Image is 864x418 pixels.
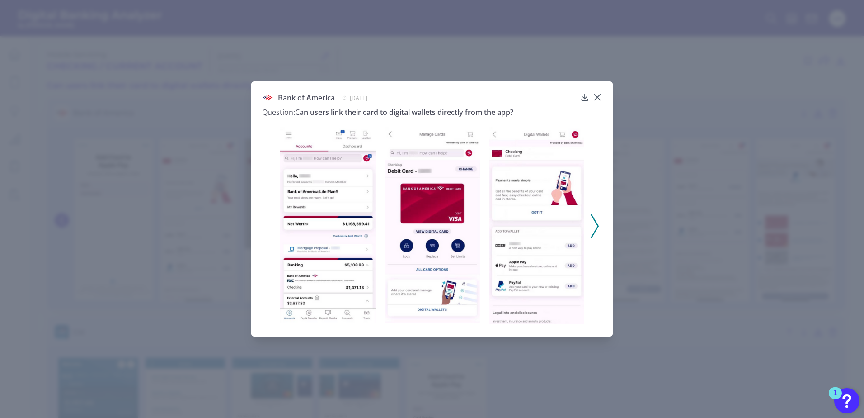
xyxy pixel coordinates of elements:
span: [DATE] [350,94,367,102]
span: Question: [262,107,295,117]
div: 1 [833,393,837,405]
h3: Can users link their card to digital wallets directly from the app? [262,107,577,117]
span: Bank of America [278,93,335,103]
button: Open Resource Center, 1 new notification [834,388,859,413]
